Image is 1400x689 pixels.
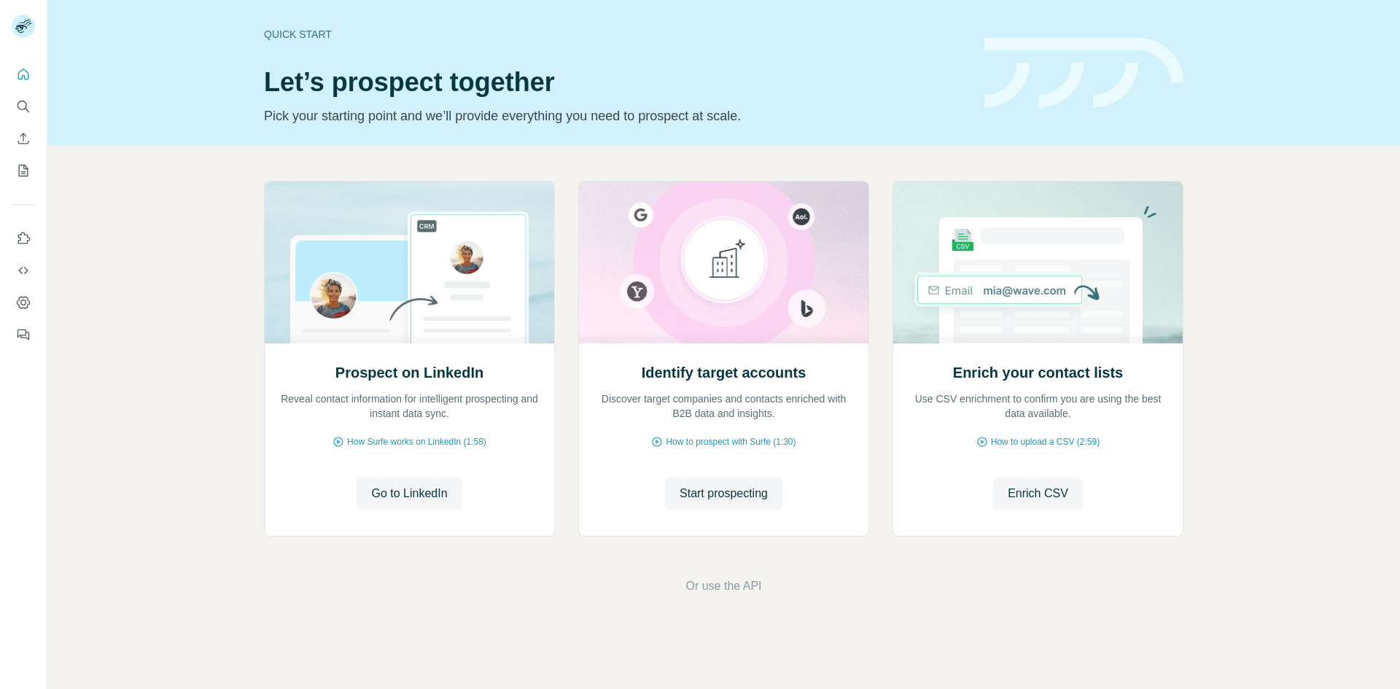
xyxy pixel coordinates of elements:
[578,182,869,343] img: Identify target accounts
[12,225,35,252] button: Use Surfe on LinkedIn
[264,182,555,343] img: Prospect on LinkedIn
[685,577,761,595] button: Or use the API
[12,125,35,152] button: Enrich CSV
[993,478,1083,510] button: Enrich CSV
[666,435,796,448] span: How to prospect with Surfe (1:30)
[264,27,967,42] div: Quick start
[991,435,1100,448] span: How to upload a CSV (2:59)
[347,435,486,448] span: How Surfe works on LinkedIn (1:58)
[1008,485,1068,502] span: Enrich CSV
[594,392,854,421] p: Discover target companies and contacts enriched with B2B data and insights.
[642,362,806,383] h2: Identify target accounts
[357,478,462,510] button: Go to LinkedIn
[264,68,967,97] h1: Let’s prospect together
[335,362,483,383] h2: Prospect on LinkedIn
[12,157,35,184] button: My lists
[665,478,782,510] button: Start prospecting
[892,182,1183,343] img: Enrich your contact lists
[953,362,1123,383] h2: Enrich your contact lists
[12,289,35,316] button: Dashboard
[264,106,967,126] p: Pick your starting point and we’ll provide everything you need to prospect at scale.
[984,38,1183,109] img: banner
[12,61,35,87] button: Quick start
[12,322,35,348] button: Feedback
[680,485,768,502] span: Start prospecting
[908,392,1168,421] p: Use CSV enrichment to confirm you are using the best data available.
[279,392,540,421] p: Reveal contact information for intelligent prospecting and instant data sync.
[12,93,35,120] button: Search
[12,257,35,284] button: Use Surfe API
[371,485,447,502] span: Go to LinkedIn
